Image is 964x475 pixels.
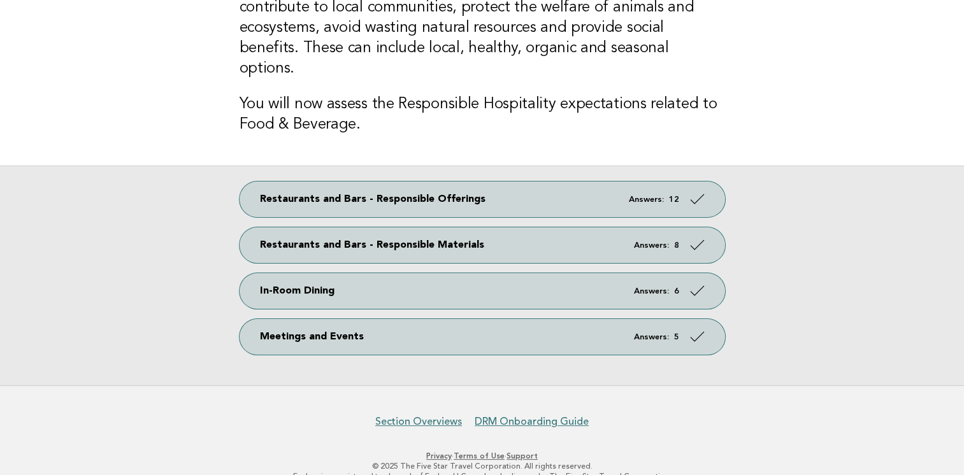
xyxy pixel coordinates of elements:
strong: 5 [674,333,679,341]
a: In-Room Dining Answers: 6 [240,273,725,309]
a: Restaurants and Bars - Responsible Materials Answers: 8 [240,227,725,263]
p: © 2025 The Five Star Travel Corporation. All rights reserved. [92,461,872,471]
em: Answers: [634,287,669,295]
em: Answers: [629,195,664,204]
a: Terms of Use [454,451,505,460]
strong: 12 [669,195,679,204]
a: Privacy [426,451,452,460]
a: DRM Onboarding Guide [475,415,589,428]
strong: 6 [674,287,679,295]
em: Answers: [634,333,669,341]
h3: You will now assess the Responsible Hospitality expectations related to Food & Beverage. [240,94,725,135]
a: Support [507,451,538,460]
a: Meetings and Events Answers: 5 [240,319,725,355]
a: Section Overviews [375,415,462,428]
em: Answers: [634,241,669,250]
a: Restaurants and Bars - Responsible Offerings Answers: 12 [240,181,725,217]
p: · · [92,451,872,461]
strong: 8 [674,241,679,250]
